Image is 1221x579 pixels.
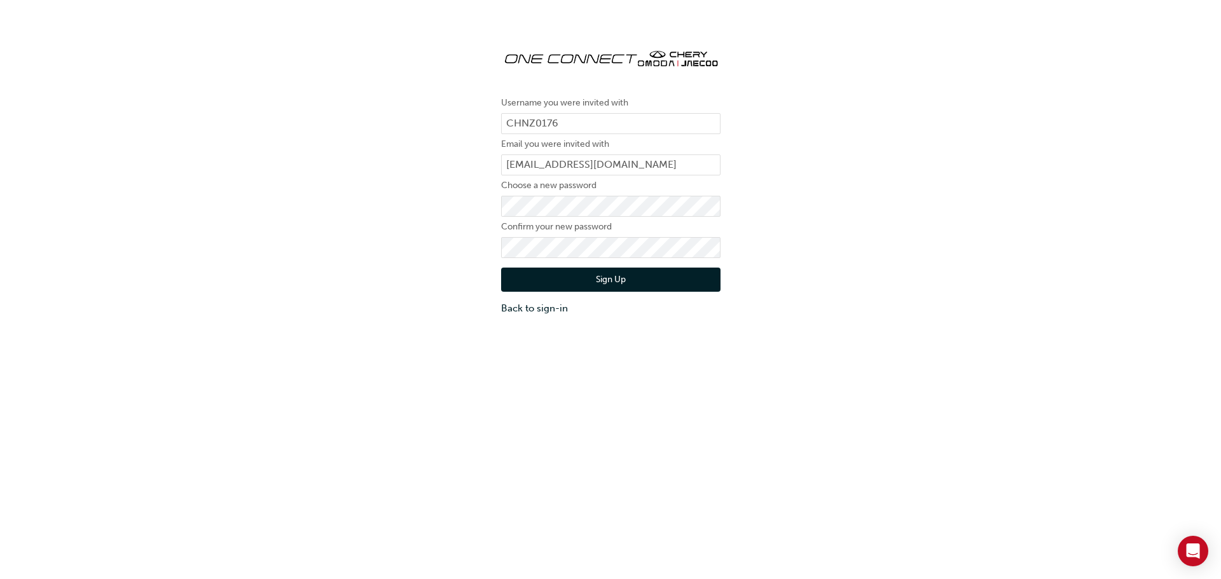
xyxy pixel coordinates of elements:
a: Back to sign-in [501,301,721,316]
label: Email you were invited with [501,137,721,152]
input: Username [501,113,721,135]
label: Choose a new password [501,178,721,193]
div: Open Intercom Messenger [1178,536,1208,566]
label: Username you were invited with [501,95,721,111]
label: Confirm your new password [501,219,721,235]
button: Sign Up [501,268,721,292]
img: oneconnect [501,38,721,76]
